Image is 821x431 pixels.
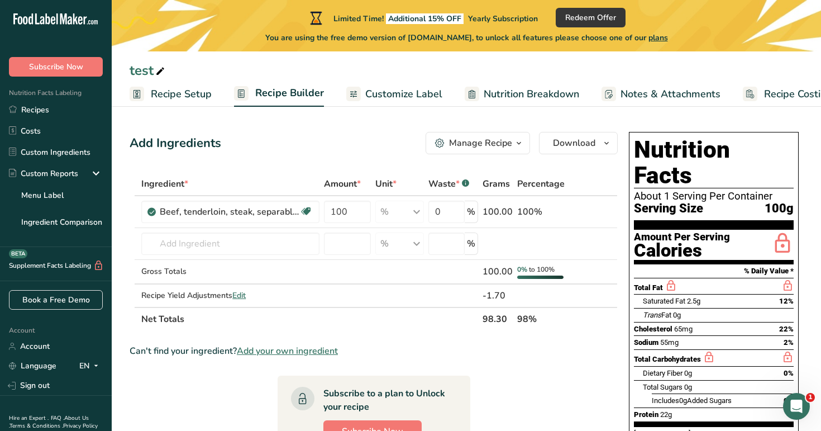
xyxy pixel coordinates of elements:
span: Protein [634,410,658,419]
th: 98.30 [480,307,515,330]
span: 12% [779,297,794,305]
span: Recipe Setup [151,87,212,102]
span: Grams [483,177,510,191]
span: 0g [673,311,681,319]
button: Manage Recipe [426,132,530,154]
a: Terms & Conditions . [9,422,63,430]
a: Recipe Setup [130,82,212,107]
div: Calories [634,243,730,259]
span: Edit [232,290,246,301]
span: Nutrition Breakdown [484,87,579,102]
span: Unit [375,177,397,191]
div: Recipe Yield Adjustments [141,290,319,301]
span: Customize Label [365,87,442,102]
span: Amount [324,177,361,191]
span: plans [648,32,668,43]
span: Download [553,136,595,150]
a: Hire an Expert . [9,414,49,422]
span: 0g [684,383,692,391]
span: 0g [679,396,687,405]
span: Redeem Offer [565,12,616,23]
div: Manage Recipe [449,136,512,150]
span: You are using the free demo version of [DOMAIN_NAME], to unlock all features please choose one of... [265,32,668,44]
div: 100.00 [483,205,513,219]
span: Serving Size [634,202,703,216]
span: 0% [517,265,527,274]
div: -1.70 [483,289,513,302]
span: Saturated Fat [643,297,685,305]
div: 100.00 [483,265,513,278]
span: Additional 15% OFF [386,13,464,24]
div: EN [79,359,103,373]
span: Sodium [634,338,658,347]
span: Total Carbohydrates [634,355,701,363]
span: Total Sugars [643,383,682,391]
span: Ingredient [141,177,188,191]
span: 22% [779,325,794,333]
div: Beef, tenderloin, steak, separable lean only, trimmed to 1/8" fat, all grades, raw [160,205,299,219]
div: Custom Reports [9,168,78,179]
span: Percentage [517,177,565,191]
div: test [130,60,167,80]
div: Amount Per Serving [634,232,730,243]
div: 100% [517,205,565,219]
a: Privacy Policy [63,422,98,430]
button: Subscribe Now [9,57,103,77]
span: Includes Added Sugars [652,396,732,405]
div: BETA [9,249,27,258]
button: Redeem Offer [556,8,626,27]
span: 22g [660,410,672,419]
span: Dietary Fiber [643,369,682,377]
span: Cholesterol [634,325,672,333]
a: About Us . [9,414,89,430]
span: Yearly Subscription [468,13,538,24]
i: Trans [643,311,661,319]
a: Book a Free Demo [9,290,103,310]
h1: Nutrition Facts [634,137,794,188]
th: 98% [515,307,567,330]
span: 55mg [660,338,679,347]
a: Language [9,356,56,376]
input: Add Ingredient [141,233,319,255]
span: 2% [784,338,794,347]
span: 100g [765,202,794,216]
button: Download [539,132,618,154]
div: Add Ingredients [130,134,221,153]
span: 1 [806,393,815,402]
span: Fat [643,311,671,319]
span: Add your own ingredient [237,344,338,358]
div: Can't find your ingredient? [130,344,618,358]
section: % Daily Value * [634,264,794,278]
span: Subscribe Now [29,61,83,73]
a: Customize Label [346,82,442,107]
div: Gross Totals [141,266,319,277]
a: Nutrition Breakdown [465,82,579,107]
span: Total Fat [634,283,663,292]
span: 2.5g [687,297,700,305]
div: Limited Time! [308,11,538,25]
iframe: Intercom live chat [783,393,810,420]
span: 65mg [674,325,693,333]
div: Subscribe to a plan to Unlock your recipe [323,387,448,414]
span: Notes & Attachments [620,87,720,102]
span: 0% [784,369,794,377]
a: Recipe Builder [234,80,324,107]
th: Net Totals [139,307,480,330]
span: 0g [684,369,692,377]
div: About 1 Serving Per Container [634,191,794,202]
span: to 100% [529,265,555,274]
div: Waste [428,177,469,191]
span: Recipe Builder [255,86,324,101]
a: FAQ . [51,414,64,422]
a: Notes & Attachments [602,82,720,107]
